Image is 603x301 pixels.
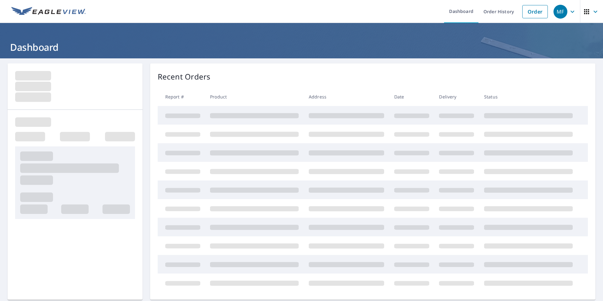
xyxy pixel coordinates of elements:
th: Product [205,87,304,106]
th: Address [304,87,389,106]
th: Status [479,87,578,106]
p: Recent Orders [158,71,211,82]
th: Delivery [434,87,479,106]
a: Order [522,5,548,18]
th: Date [389,87,434,106]
h1: Dashboard [8,41,595,54]
th: Report # [158,87,205,106]
img: EV Logo [11,7,86,16]
div: MF [553,5,567,19]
